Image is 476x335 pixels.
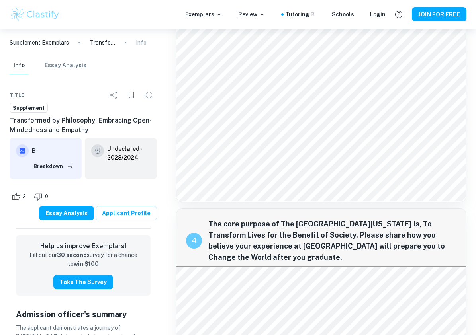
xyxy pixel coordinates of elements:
[136,38,147,47] p: Info
[41,193,53,201] span: 0
[39,206,94,220] button: Essay Analysis
[186,233,202,249] div: recipe
[90,38,115,47] p: Transformed by Philosophy: Embracing Open-Mindedness and Empathy
[16,308,151,320] h5: Admission officer's summary
[10,57,29,74] button: Info
[32,190,53,203] div: Dislike
[53,275,113,289] button: Take the Survey
[123,87,139,103] div: Bookmark
[10,104,47,112] span: Supplement
[96,206,157,220] a: Applicant Profile
[285,10,316,19] a: Tutoring
[238,10,265,19] p: Review
[10,116,157,135] h6: Transformed by Philosophy: Embracing Open-Mindedness and Empathy
[57,252,87,258] strong: 30 second
[31,160,75,172] button: Breakdown
[32,146,75,155] h6: B
[45,57,86,74] button: Essay Analysis
[412,7,466,21] button: JOIN FOR FREE
[10,6,60,22] img: Clastify logo
[208,218,456,263] span: The core purpose of The [GEOGRAPHIC_DATA][US_STATE] is, To Transform Lives for the Benefit of Soc...
[10,38,69,47] a: Supplement Exemplars
[107,144,151,162] a: Undeclared - 2023/2024
[370,10,386,19] a: Login
[10,103,48,113] a: Supplement
[392,8,405,21] button: Help and Feedback
[106,87,122,103] div: Share
[10,92,24,99] span: Title
[10,190,30,203] div: Like
[22,242,144,251] h6: Help us improve Exemplars!
[22,251,144,269] p: Fill out our survey for a chance to
[141,87,157,103] div: Report issue
[185,10,222,19] p: Exemplars
[18,193,30,201] span: 2
[332,10,354,19] a: Schools
[74,261,99,267] strong: win $100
